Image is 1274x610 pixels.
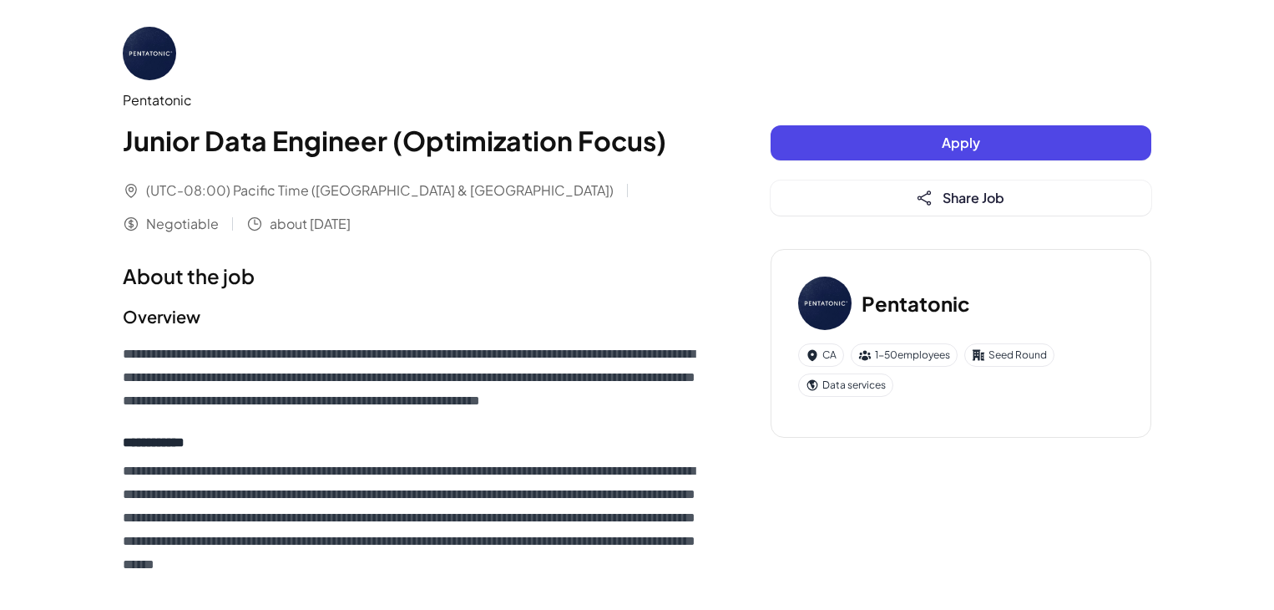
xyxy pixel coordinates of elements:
[123,304,704,329] h2: Overview
[771,125,1151,160] button: Apply
[123,27,176,80] img: Pe
[123,261,704,291] h1: About the job
[146,214,219,234] span: Negotiable
[270,214,351,234] span: about [DATE]
[771,180,1151,216] button: Share Job
[942,134,980,151] span: Apply
[862,288,970,318] h3: Pentatonic
[798,343,844,367] div: CA
[123,90,704,110] div: Pentatonic
[964,343,1054,367] div: Seed Round
[851,343,958,367] div: 1-50 employees
[123,120,704,160] h1: Junior Data Engineer (Optimization Focus)
[798,277,852,330] img: Pe
[943,189,1004,206] span: Share Job
[146,180,614,201] span: (UTC-08:00) Pacific Time ([GEOGRAPHIC_DATA] & [GEOGRAPHIC_DATA])
[798,374,893,397] div: Data services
